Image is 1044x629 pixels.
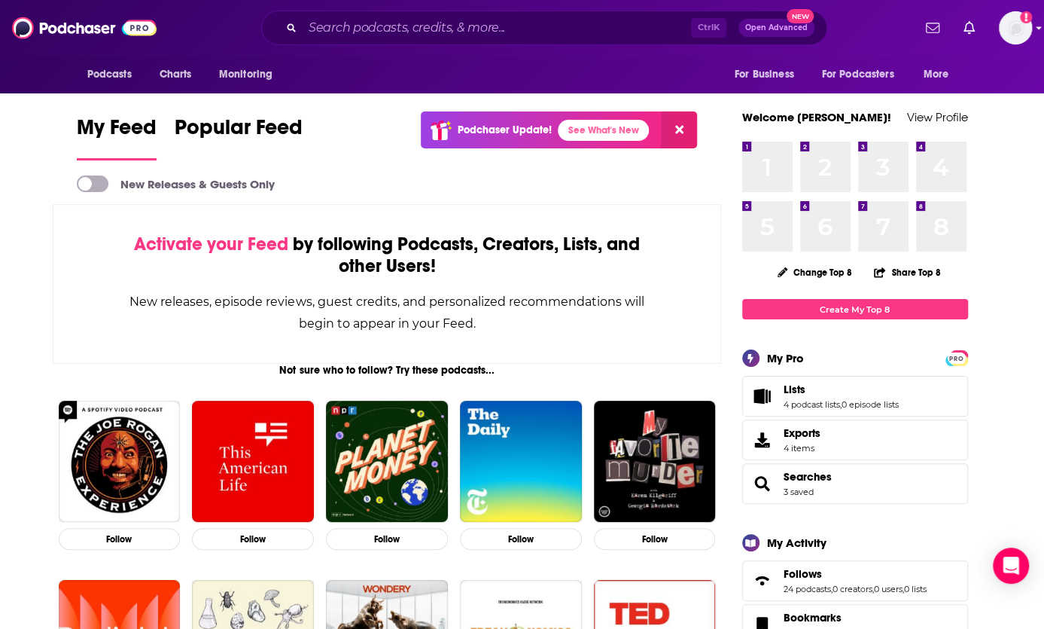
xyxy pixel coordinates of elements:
[912,60,967,89] button: open menu
[747,473,778,494] a: Searches
[842,399,899,410] a: 0 episode lists
[160,64,192,85] span: Charts
[219,64,272,85] span: Monitoring
[326,528,448,550] button: Follow
[77,115,157,149] span: My Feed
[53,364,722,377] div: Not sure who to follow? Try these podcasts...
[999,11,1032,44] button: Show profile menu
[326,401,448,523] img: Planet Money
[747,386,778,407] a: Lists
[784,399,840,410] a: 4 podcast lists
[458,124,552,136] p: Podchaser Update!
[59,401,181,523] img: The Joe Rogan Experience
[175,115,303,160] a: Popular Feed
[784,611,842,624] span: Bookmarks
[957,15,981,41] a: Show notifications dropdown
[874,584,902,594] a: 0 users
[784,426,820,440] span: Exports
[77,176,275,192] a: New Releases & Guests Only
[840,399,842,410] span: ,
[59,528,181,550] button: Follow
[822,64,894,85] span: For Podcasters
[767,351,804,365] div: My Pro
[742,463,968,504] span: Searches
[742,299,968,319] a: Create My Top 8
[873,258,941,287] button: Share Top 8
[745,24,808,32] span: Open Advanced
[742,560,968,601] span: Follows
[129,234,646,277] div: by following Podcasts, Creators, Lists, and other Users!
[1020,11,1032,23] svg: Add a profile image
[902,584,904,594] span: ,
[769,263,862,282] button: Change Top 8
[784,567,822,581] span: Follows
[920,15,945,41] a: Show notifications dropdown
[784,383,899,396] a: Lists
[150,60,201,89] a: Charts
[872,584,874,594] span: ,
[948,352,966,363] a: PRO
[208,60,292,89] button: open menu
[831,584,832,594] span: ,
[784,584,831,594] a: 24 podcasts
[787,9,814,23] span: New
[77,115,157,160] a: My Feed
[832,584,872,594] a: 0 creators
[742,110,891,124] a: Welcome [PERSON_NAME]!
[192,528,314,550] button: Follow
[993,548,1029,584] div: Open Intercom Messenger
[999,11,1032,44] span: Logged in as ChelseaCoynePR
[192,401,314,523] img: This American Life
[907,110,968,124] a: View Profile
[460,401,582,523] img: The Daily
[784,443,820,453] span: 4 items
[904,584,927,594] a: 0 lists
[134,233,288,255] span: Activate your Feed
[742,376,968,417] span: Lists
[12,14,157,42] img: Podchaser - Follow, Share and Rate Podcasts
[784,567,927,581] a: Follows
[948,353,966,364] span: PRO
[175,115,303,149] span: Popular Feed
[747,570,778,591] a: Follows
[594,401,716,523] img: My Favorite Murder with Karen Kilgariff and Georgia Hardstark
[724,60,813,89] button: open menu
[77,60,151,89] button: open menu
[923,64,948,85] span: More
[747,429,778,450] span: Exports
[812,60,916,89] button: open menu
[129,291,646,334] div: New releases, episode reviews, guest credits, and personalized recommendations will begin to appe...
[261,11,827,45] div: Search podcasts, credits, & more...
[784,611,872,624] a: Bookmarks
[735,64,794,85] span: For Business
[784,383,805,396] span: Lists
[303,16,691,40] input: Search podcasts, credits, & more...
[738,19,814,37] button: Open AdvancedNew
[691,18,726,38] span: Ctrl K
[742,420,968,460] a: Exports
[999,11,1032,44] img: User Profile
[460,528,582,550] button: Follow
[784,487,814,497] a: 3 saved
[767,536,826,550] div: My Activity
[558,120,649,141] a: See What's New
[594,528,716,550] button: Follow
[784,470,832,484] a: Searches
[87,64,132,85] span: Podcasts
